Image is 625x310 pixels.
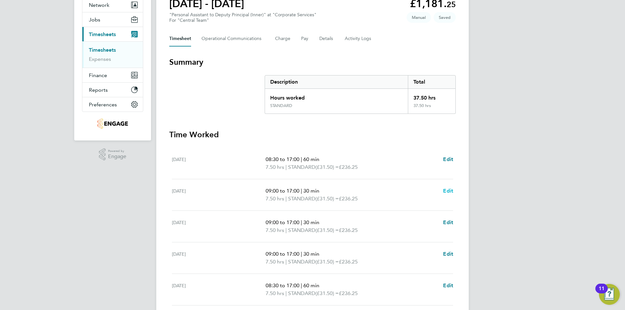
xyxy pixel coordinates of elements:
[285,195,287,202] span: |
[443,219,453,225] span: Edit
[265,89,408,103] div: Hours worked
[319,31,334,47] button: Details
[315,227,339,233] span: (£31.50) =
[345,31,372,47] button: Activity Logs
[89,47,116,53] a: Timesheets
[82,41,143,68] div: Timesheets
[89,72,107,78] span: Finance
[407,12,431,23] span: This timesheet was manually created.
[443,250,453,258] a: Edit
[108,154,126,159] span: Engage
[339,164,358,170] span: £236.25
[172,282,266,297] div: [DATE]
[266,164,284,170] span: 7.50 hrs
[169,12,316,23] div: "Personal Assistant to Deputy Principal (Inner)" at "Corporate Services"
[285,164,287,170] span: |
[108,148,126,154] span: Powered by
[408,89,455,103] div: 37.50 hrs
[301,219,302,225] span: |
[443,188,453,194] span: Edit
[315,290,339,296] span: (£31.50) =
[82,27,143,41] button: Timesheets
[443,155,453,163] a: Edit
[443,187,453,195] a: Edit
[89,87,108,93] span: Reports
[172,155,266,171] div: [DATE]
[169,129,456,140] h3: Time Worked
[82,12,143,27] button: Jobs
[599,289,604,297] div: 11
[443,251,453,257] span: Edit
[266,290,284,296] span: 7.50 hrs
[99,148,127,161] a: Powered byEngage
[169,18,316,23] div: For "Central Team"
[172,250,266,266] div: [DATE]
[89,101,117,108] span: Preferences
[339,259,358,265] span: £236.25
[266,219,299,225] span: 09:00 to 17:00
[82,97,143,112] button: Preferences
[303,188,319,194] span: 30 min
[285,227,287,233] span: |
[288,290,315,297] span: STANDARD
[266,195,284,202] span: 7.50 hrs
[265,75,456,114] div: Summary
[288,195,315,203] span: STANDARD
[303,282,319,289] span: 60 min
[301,31,309,47] button: Pay
[315,164,339,170] span: (£31.50) =
[172,187,266,203] div: [DATE]
[288,258,315,266] span: STANDARD
[288,163,315,171] span: STANDARD
[443,282,453,289] span: Edit
[169,31,191,47] button: Timesheet
[169,57,456,67] h3: Summary
[339,290,358,296] span: £236.25
[266,259,284,265] span: 7.50 hrs
[89,2,109,8] span: Network
[301,251,302,257] span: |
[285,290,287,296] span: |
[315,195,339,202] span: (£31.50) =
[266,188,299,194] span: 09:00 to 17:00
[301,282,302,289] span: |
[82,83,143,97] button: Reports
[434,12,456,23] span: This timesheet is Saved.
[339,227,358,233] span: £236.25
[97,118,128,129] img: jambo-logo-retina.png
[408,75,455,88] div: Total
[266,227,284,233] span: 7.50 hrs
[443,219,453,226] a: Edit
[89,56,111,62] a: Expenses
[89,31,116,37] span: Timesheets
[315,259,339,265] span: (£31.50) =
[288,226,315,234] span: STANDARD
[89,17,100,23] span: Jobs
[599,284,620,305] button: Open Resource Center, 11 new notifications
[270,103,292,108] div: STANDARD
[82,118,143,129] a: Go to home page
[266,251,299,257] span: 09:00 to 17:00
[266,282,299,289] span: 08:30 to 17:00
[266,156,299,162] span: 08:30 to 17:00
[443,156,453,162] span: Edit
[339,195,358,202] span: £236.25
[408,103,455,114] div: 37.50 hrs
[275,31,291,47] button: Charge
[172,219,266,234] div: [DATE]
[303,251,319,257] span: 30 min
[303,219,319,225] span: 30 min
[301,156,302,162] span: |
[82,68,143,82] button: Finance
[443,282,453,290] a: Edit
[301,188,302,194] span: |
[285,259,287,265] span: |
[265,75,408,88] div: Description
[303,156,319,162] span: 60 min
[201,31,265,47] button: Operational Communications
